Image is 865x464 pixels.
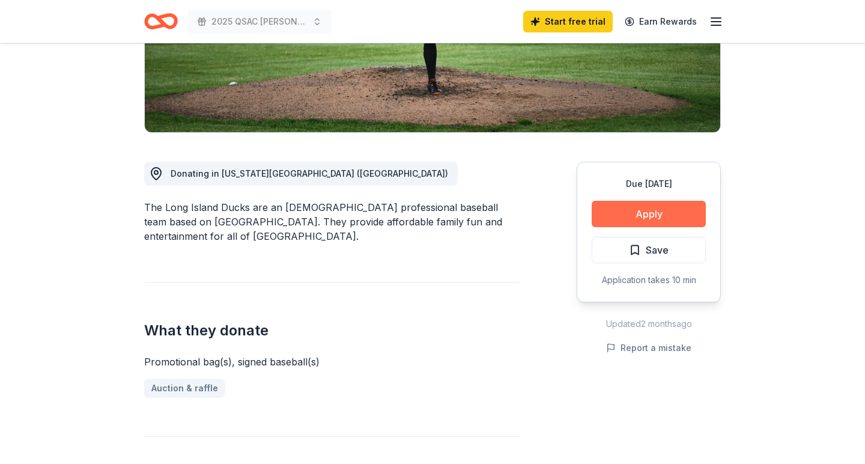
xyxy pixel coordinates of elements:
[171,168,448,179] span: Donating in [US_STATE][GEOGRAPHIC_DATA] ([GEOGRAPHIC_DATA])
[646,242,669,258] span: Save
[211,14,308,29] span: 2025 QSAC [PERSON_NAME] Memorial Bowl-A-Thon
[144,379,225,398] a: Auction & raffle
[144,200,519,243] div: The Long Island Ducks are an [DEMOGRAPHIC_DATA] professional baseball team based on [GEOGRAPHIC_D...
[577,317,721,331] div: Updated 2 months ago
[144,321,519,340] h2: What they donate
[606,341,691,355] button: Report a mistake
[144,7,178,35] a: Home
[592,273,706,287] div: Application takes 10 min
[187,10,332,34] button: 2025 QSAC [PERSON_NAME] Memorial Bowl-A-Thon
[618,11,704,32] a: Earn Rewards
[592,177,706,191] div: Due [DATE]
[592,237,706,263] button: Save
[523,11,613,32] a: Start free trial
[592,201,706,227] button: Apply
[144,355,519,369] div: Promotional bag(s), signed baseball(s)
